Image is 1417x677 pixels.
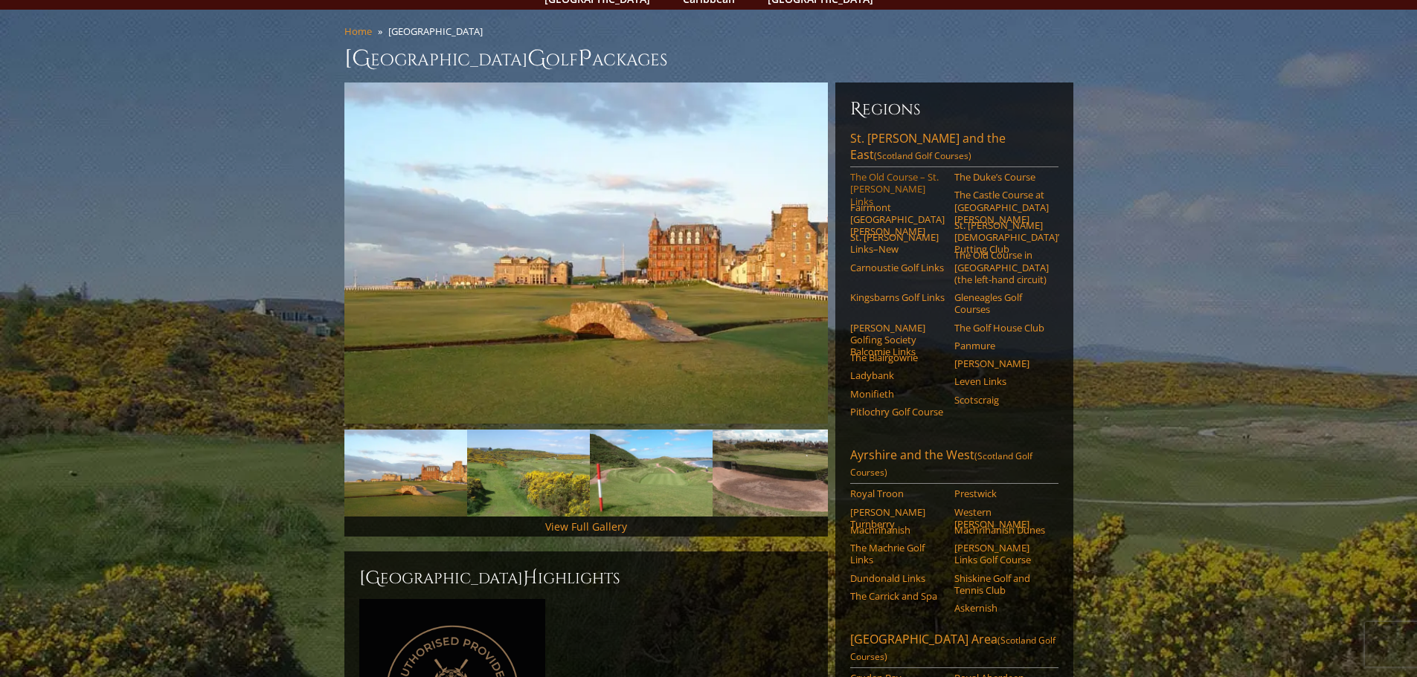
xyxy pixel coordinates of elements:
a: Monifieth [850,388,945,400]
span: (Scotland Golf Courses) [850,634,1055,663]
a: Home [344,25,372,38]
a: [GEOGRAPHIC_DATA] Area(Scotland Golf Courses) [850,631,1058,668]
a: Ayrshire and the West(Scotland Golf Courses) [850,447,1058,484]
a: [PERSON_NAME] Links Golf Course [954,542,1049,566]
span: H [523,566,538,590]
a: St. [PERSON_NAME] Links–New [850,231,945,256]
h6: Regions [850,97,1058,121]
a: The Carrick and Spa [850,590,945,602]
a: [PERSON_NAME] Turnberry [850,506,945,531]
a: The Castle Course at [GEOGRAPHIC_DATA][PERSON_NAME] [954,189,1049,225]
span: P [578,44,592,74]
a: Prestwick [954,487,1049,499]
a: The Duke’s Course [954,171,1049,183]
span: G [527,44,546,74]
h2: [GEOGRAPHIC_DATA] ighlights [359,566,813,590]
li: [GEOGRAPHIC_DATA] [388,25,489,38]
a: Shiskine Golf and Tennis Club [954,572,1049,597]
a: Machrihanish [850,524,945,536]
a: Pitlochry Golf Course [850,406,945,418]
a: Western [PERSON_NAME] [954,506,1049,531]
a: The Machrie Golf Links [850,542,945,566]
a: Scotscraig [954,394,1049,406]
span: (Scotland Golf Courses) [850,450,1032,479]
a: St. [PERSON_NAME] [DEMOGRAPHIC_DATA]’ Putting Club [954,219,1049,256]
a: Kingsbarns Golf Links [850,291,945,303]
a: Gleneagles Golf Courses [954,291,1049,316]
a: Panmure [954,340,1049,352]
a: View Full Gallery [545,519,627,534]
a: [PERSON_NAME] [954,357,1049,369]
h1: [GEOGRAPHIC_DATA] olf ackages [344,44,1073,74]
a: The Golf House Club [954,322,1049,334]
a: The Old Course – St. [PERSON_NAME] Links [850,171,945,207]
a: Leven Links [954,375,1049,387]
a: Carnoustie Golf Links [850,262,945,273]
a: Ladybank [850,369,945,381]
a: St. [PERSON_NAME] and the East(Scotland Golf Courses) [850,130,1058,167]
a: [PERSON_NAME] Golfing Society Balcomie Links [850,322,945,358]
a: The Blairgowrie [850,352,945,363]
a: Royal Troon [850,487,945,499]
a: Askernish [954,602,1049,614]
span: (Scotland Golf Courses) [874,149,971,162]
a: Fairmont [GEOGRAPHIC_DATA][PERSON_NAME] [850,201,945,238]
a: Dundonald Links [850,572,945,584]
a: The Old Course in [GEOGRAPHIC_DATA] (the left-hand circuit) [954,249,1049,285]
a: Machrihanish Dunes [954,524,1049,536]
